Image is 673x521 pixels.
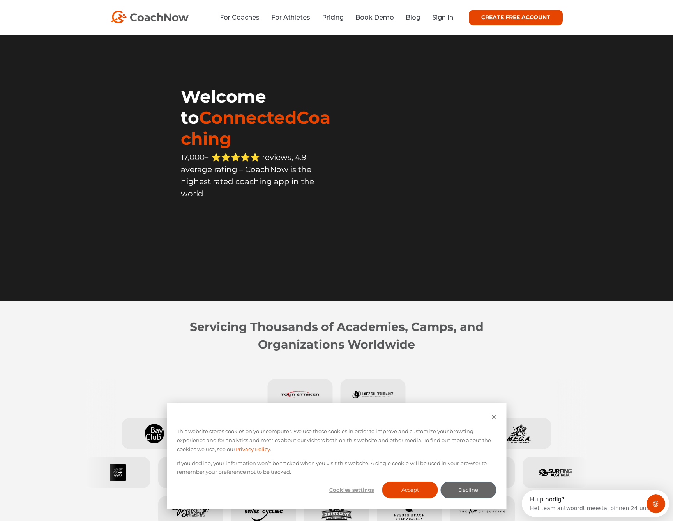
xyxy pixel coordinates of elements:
a: CREATE FREE ACCOUNT [469,10,563,25]
div: Het team antwoordt meestal binnen 24 uur. [8,13,128,21]
button: Dismiss cookie banner [491,413,496,422]
button: Decline [440,482,496,498]
a: For Coaches [220,14,260,21]
div: Cookie banner [167,403,506,509]
a: Blog [406,14,420,21]
a: Book Demo [355,14,394,21]
a: Privacy Policy [235,445,270,454]
a: Sign In [432,14,453,21]
p: This website stores cookies on your computer. We use these cookies in order to improve and custom... [177,427,496,453]
div: Intercom Messenger openen [3,3,151,25]
span: 17,000+ ⭐️⭐️⭐️⭐️⭐️ reviews, 4.9 average rating – CoachNow is the highest rated coaching app in th... [181,153,314,198]
button: Accept [382,482,438,498]
h1: Welcome to [181,86,336,149]
div: Hulp nodig? [8,7,128,13]
p: If you decline, your information won’t be tracked when you visit this website. A single cookie wi... [177,459,496,477]
button: Cookies settings [324,482,380,498]
img: CoachNow Logo [111,11,189,23]
span: ConnectedCoaching [181,107,330,149]
a: Pricing [322,14,344,21]
iframe: Intercom live chat [647,494,665,513]
a: For Athletes [271,14,310,21]
strong: Servicing Thousands of Academies, Camps, and Organizations Worldwide [190,320,484,352]
iframe: Embedded CTA [181,217,336,240]
iframe: Intercom live chat discovery launcher [522,490,669,517]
